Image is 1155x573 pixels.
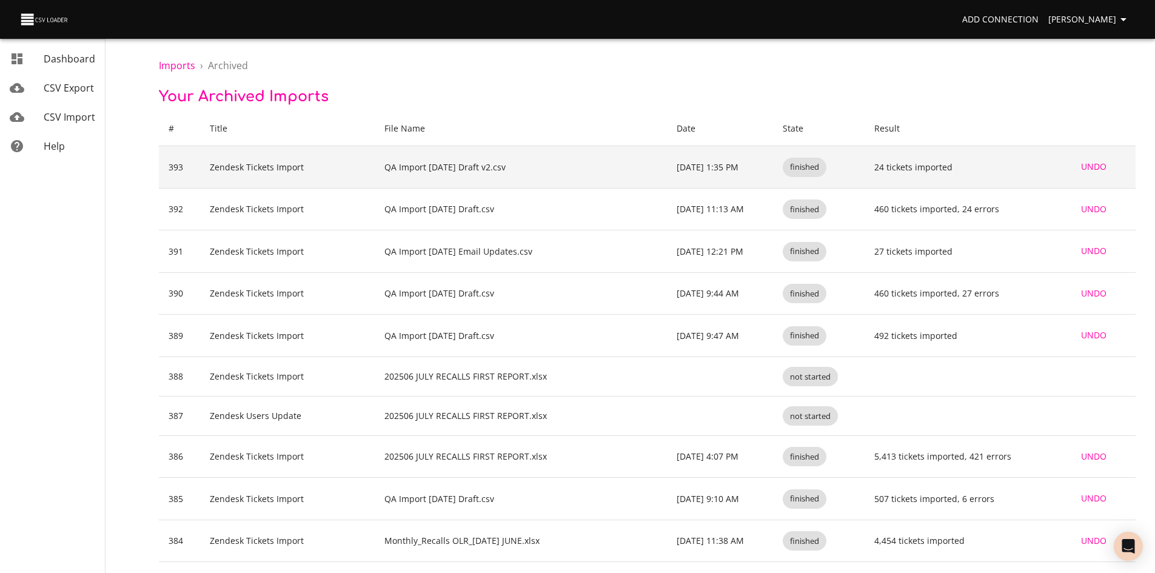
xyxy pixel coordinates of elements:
[159,315,200,357] td: 389
[773,112,864,146] th: State
[200,435,374,478] td: Zendesk Tickets Import
[783,493,826,504] span: finished
[159,478,200,520] td: 385
[783,204,826,215] span: finished
[159,272,200,315] td: 390
[159,357,200,396] td: 388
[865,478,1065,520] td: 507 tickets imported, 6 errors
[375,146,668,189] td: QA Import [DATE] Draft v2.csv
[1074,156,1113,178] button: Undo
[159,89,329,105] span: Your Archived Imports
[200,272,374,315] td: Zendesk Tickets Import
[44,52,95,65] span: Dashboard
[865,188,1065,230] td: 460 tickets imported, 24 errors
[375,272,668,315] td: QA Import [DATE] Draft.csv
[783,330,826,341] span: finished
[375,478,668,520] td: QA Import [DATE] Draft.csv
[1079,534,1108,549] span: Undo
[1079,202,1108,217] span: Undo
[957,8,1043,31] a: Add Connection
[1074,530,1113,552] button: Undo
[1079,286,1108,301] span: Undo
[667,520,773,562] td: [DATE] 11:38 AM
[200,396,374,435] td: Zendesk Users Update
[1079,449,1108,464] span: Undo
[667,272,773,315] td: [DATE] 9:44 AM
[159,112,200,146] th: #
[1048,12,1131,27] span: [PERSON_NAME]
[200,478,374,520] td: Zendesk Tickets Import
[667,188,773,230] td: [DATE] 11:13 AM
[1074,198,1113,221] button: Undo
[667,435,773,478] td: [DATE] 4:07 PM
[19,11,70,28] img: CSV Loader
[783,410,838,422] span: not started
[667,230,773,273] td: [DATE] 12:21 PM
[44,110,95,124] span: CSV Import
[200,230,374,273] td: Zendesk Tickets Import
[783,288,826,300] span: finished
[159,230,200,273] td: 391
[1043,8,1136,31] button: [PERSON_NAME]
[865,146,1065,189] td: 24 tickets imported
[159,59,195,72] a: Imports
[159,396,200,435] td: 387
[865,315,1065,357] td: 492 tickets imported
[208,59,248,72] span: Archived
[159,188,200,230] td: 392
[1074,240,1113,263] button: Undo
[865,230,1065,273] td: 27 tickets imported
[783,371,838,383] span: not started
[375,435,668,478] td: 202506 JULY RECALLS FIRST REPORT.xlsx
[200,58,203,73] li: ›
[200,357,374,396] td: Zendesk Tickets Import
[865,520,1065,562] td: 4,454 tickets imported
[375,357,668,396] td: 202506 JULY RECALLS FIRST REPORT.xlsx
[159,435,200,478] td: 386
[1114,532,1143,561] div: Open Intercom Messenger
[375,112,668,146] th: File Name
[159,520,200,562] td: 384
[783,161,826,173] span: finished
[667,478,773,520] td: [DATE] 9:10 AM
[1079,244,1108,259] span: Undo
[1079,159,1108,175] span: Undo
[783,451,826,463] span: finished
[1079,328,1108,343] span: Undo
[375,396,668,435] td: 202506 JULY RECALLS FIRST REPORT.xlsx
[159,146,200,189] td: 393
[1074,446,1113,468] button: Undo
[865,272,1065,315] td: 460 tickets imported, 27 errors
[962,12,1039,27] span: Add Connection
[200,146,374,189] td: Zendesk Tickets Import
[783,246,826,257] span: finished
[1074,488,1113,510] button: Undo
[783,535,826,547] span: finished
[667,112,773,146] th: Date
[200,520,374,562] td: Zendesk Tickets Import
[865,112,1065,146] th: Result
[375,188,668,230] td: QA Import [DATE] Draft.csv
[44,139,65,153] span: Help
[200,315,374,357] td: Zendesk Tickets Import
[667,315,773,357] td: [DATE] 9:47 AM
[667,146,773,189] td: [DATE] 1:35 PM
[200,188,374,230] td: Zendesk Tickets Import
[865,435,1065,478] td: 5,413 tickets imported, 421 errors
[375,315,668,357] td: QA Import [DATE] Draft.csv
[200,112,374,146] th: Title
[1074,283,1113,305] button: Undo
[1074,324,1113,347] button: Undo
[375,230,668,273] td: QA Import [DATE] Email Updates.csv
[375,520,668,562] td: Monthly_Recalls OLR_[DATE] JUNE.xlsx
[44,81,94,95] span: CSV Export
[1079,491,1108,506] span: Undo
